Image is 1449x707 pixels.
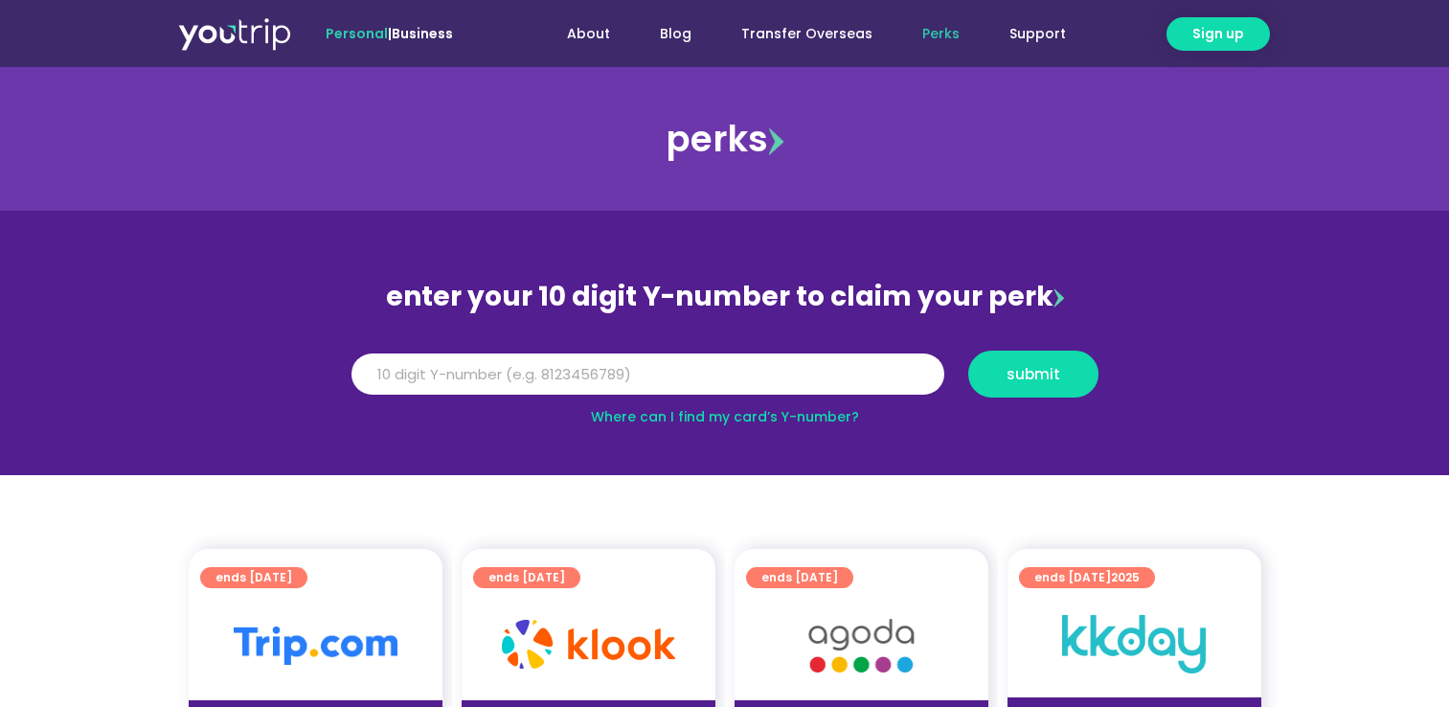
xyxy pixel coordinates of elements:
span: ends [DATE] [215,567,292,588]
a: Where can I find my card’s Y-number? [591,407,859,426]
span: ends [DATE] [488,567,565,588]
span: ends [DATE] [761,567,838,588]
span: submit [1007,367,1060,381]
button: submit [968,351,1098,398]
a: ends [DATE] [473,567,580,588]
a: About [542,16,635,52]
a: ends [DATE]2025 [1019,567,1155,588]
span: Personal [326,24,388,43]
span: ends [DATE] [1034,567,1140,588]
a: ends [DATE] [746,567,853,588]
div: enter your 10 digit Y-number to claim your perk [342,272,1108,322]
span: 2025 [1111,569,1140,585]
a: ends [DATE] [200,567,307,588]
a: Blog [635,16,716,52]
a: Transfer Overseas [716,16,897,52]
span: Sign up [1192,24,1244,44]
a: Support [985,16,1091,52]
nav: Menu [505,16,1091,52]
a: Perks [897,16,985,52]
a: Sign up [1166,17,1270,51]
a: Business [392,24,453,43]
form: Y Number [351,351,1098,412]
span: | [326,24,453,43]
input: 10 digit Y-number (e.g. 8123456789) [351,353,944,396]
